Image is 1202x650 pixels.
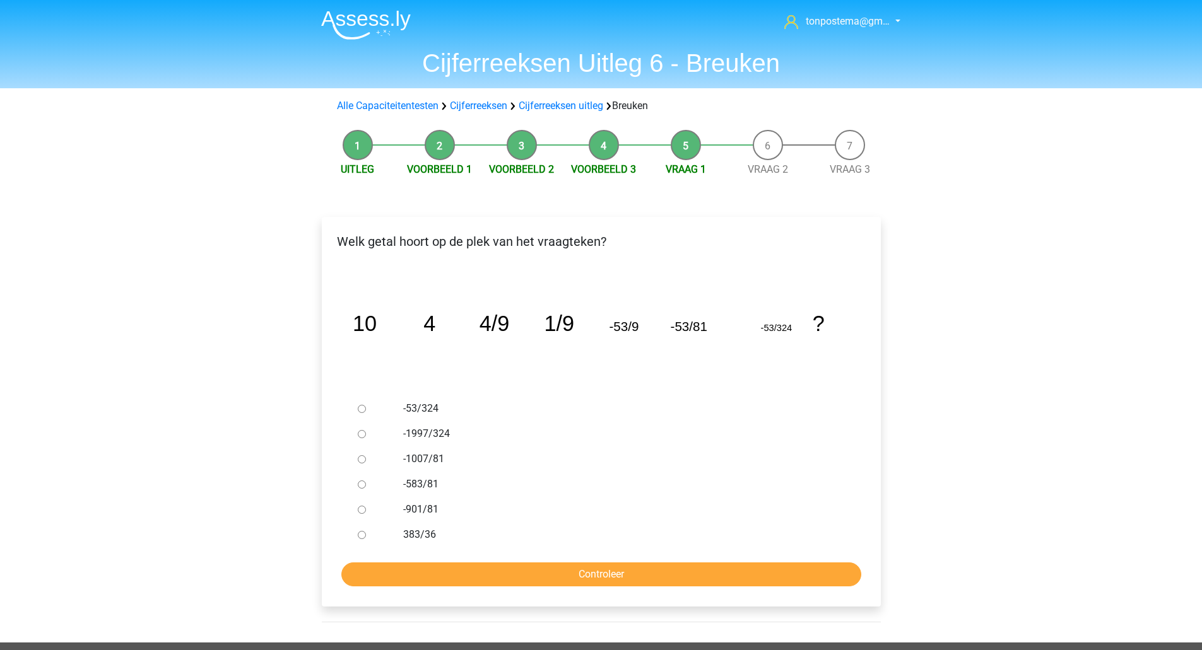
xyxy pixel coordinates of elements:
a: Vraag 2 [748,163,788,175]
a: Voorbeeld 1 [407,163,472,175]
a: Vraag 3 [830,163,870,175]
a: Cijferreeksen [450,100,507,112]
a: Uitleg [341,163,374,175]
label: -1007/81 [403,451,840,467]
span: tonpostema@gm… [806,15,890,27]
tspan: -53/9 [609,319,639,334]
tspan: 1/9 [544,311,574,335]
label: -901/81 [403,502,840,517]
a: Vraag 1 [666,163,706,175]
a: Voorbeeld 3 [571,163,636,175]
a: Cijferreeksen uitleg [519,100,603,112]
label: -583/81 [403,477,840,492]
h1: Cijferreeksen Uitleg 6 - Breuken [311,48,892,78]
div: Breuken [332,98,871,113]
p: Welk getal hoort op de plek van het vraagteken? [332,232,871,251]
a: Voorbeeld 2 [489,163,554,175]
tspan: -53/324 [760,323,792,333]
tspan: 4 [423,311,435,335]
label: -1997/324 [403,426,840,441]
label: -53/324 [403,401,840,416]
tspan: -53/81 [670,319,707,334]
tspan: 10 [352,311,376,335]
a: Alle Capaciteitentesten [337,100,439,112]
a: tonpostema@gm… [779,14,891,29]
img: Assessly [321,10,411,40]
input: Controleer [341,562,861,586]
tspan: ? [812,311,824,335]
tspan: 4/9 [479,311,509,335]
label: 383/36 [403,527,840,542]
